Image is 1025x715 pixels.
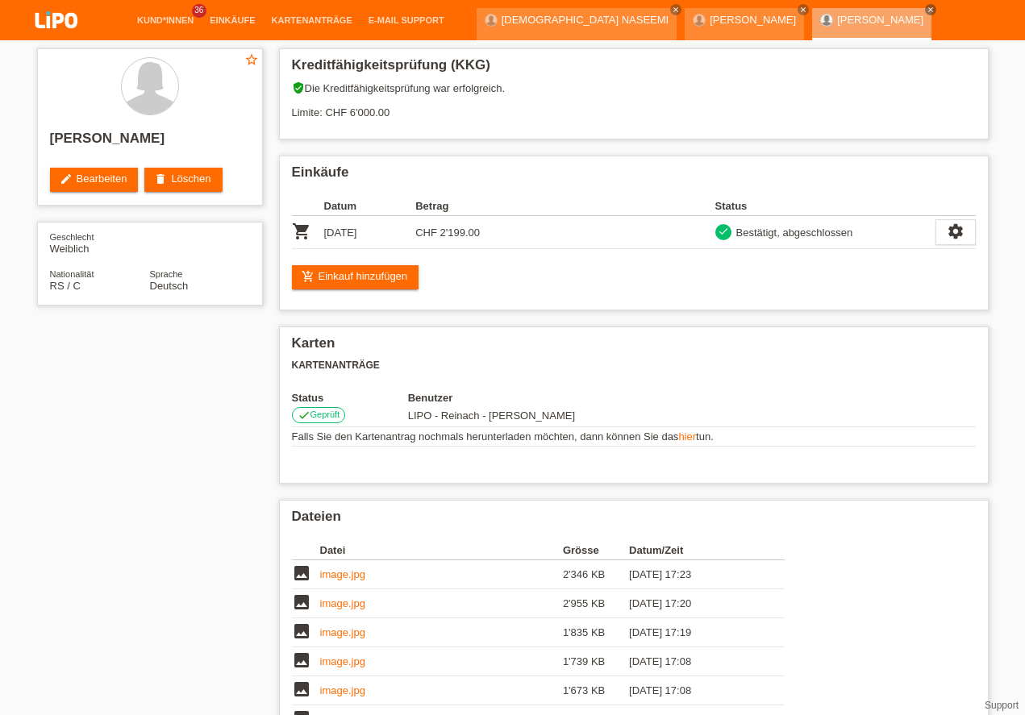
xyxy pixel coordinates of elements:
[715,197,935,216] th: Status
[50,280,81,292] span: Serbien / C / 10.02.1997
[415,197,507,216] th: Betrag
[408,392,681,404] th: Benutzer
[129,15,202,25] a: Kund*innen
[292,335,976,360] h2: Karten
[144,168,222,192] a: deleteLöschen
[292,81,305,94] i: verified_user
[798,4,809,15] a: close
[292,392,408,404] th: Status
[292,265,419,289] a: add_shopping_cartEinkauf hinzufügen
[629,647,761,676] td: [DATE] 17:08
[629,589,761,618] td: [DATE] 17:20
[731,224,853,241] div: Bestätigt, abgeschlossen
[292,427,976,447] td: Falls Sie den Kartenantrag nochmals herunterladen möchten, dann können Sie das tun.
[202,15,263,25] a: Einkäufe
[50,131,250,155] h2: [PERSON_NAME]
[264,15,360,25] a: Kartenanträge
[985,700,1019,711] a: Support
[324,197,416,216] th: Datum
[563,618,629,647] td: 1'835 KB
[718,226,729,237] i: check
[678,430,696,443] a: hier
[672,6,680,14] i: close
[670,4,681,15] a: close
[192,4,206,18] span: 36
[50,232,94,242] span: Geschlecht
[415,216,507,249] td: CHF 2'199.00
[629,618,761,647] td: [DATE] 17:19
[563,541,629,560] th: Grösse
[563,676,629,705] td: 1'673 KB
[292,360,976,372] h3: Kartenanträge
[563,589,629,618] td: 2'955 KB
[629,541,761,560] th: Datum/Zeit
[292,81,976,131] div: Die Kreditfähigkeitsprüfung war erfolgreich. Limite: CHF 6'000.00
[292,651,311,670] i: image
[710,14,796,26] a: [PERSON_NAME]
[50,269,94,279] span: Nationalität
[563,647,629,676] td: 1'739 KB
[292,509,976,533] h2: Dateien
[310,409,340,419] span: Geprüft
[502,14,669,26] a: [DEMOGRAPHIC_DATA] NASEEMI
[563,560,629,589] td: 2'346 KB
[292,563,311,583] i: image
[150,269,183,279] span: Sprache
[947,222,965,240] i: settings
[292,680,311,699] i: image
[320,684,365,696] a: image.jpg
[320,597,365,609] a: image.jpg
[60,173,73,185] i: edit
[320,568,365,580] a: image.jpg
[837,14,923,26] a: [PERSON_NAME]
[629,560,761,589] td: [DATE] 17:23
[925,4,936,15] a: close
[408,409,575,422] span: 27.09.2025
[298,409,310,422] i: check
[154,173,167,185] i: delete
[292,164,976,189] h2: Einkäufe
[292,222,311,241] i: POSP00028082
[244,52,259,69] a: star_border
[50,168,139,192] a: editBearbeiten
[927,6,935,14] i: close
[799,6,807,14] i: close
[324,216,416,249] td: [DATE]
[360,15,452,25] a: E-Mail Support
[320,541,563,560] th: Datei
[320,655,365,667] a: image.jpg
[292,57,976,81] h2: Kreditfähigkeitsprüfung (KKG)
[302,270,315,283] i: add_shopping_cart
[16,33,97,45] a: LIPO pay
[244,52,259,67] i: star_border
[292,592,311,612] i: image
[50,231,150,255] div: Weiblich
[629,676,761,705] td: [DATE] 17:08
[292,621,311,641] i: image
[320,626,365,638] a: image.jpg
[150,280,189,292] span: Deutsch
